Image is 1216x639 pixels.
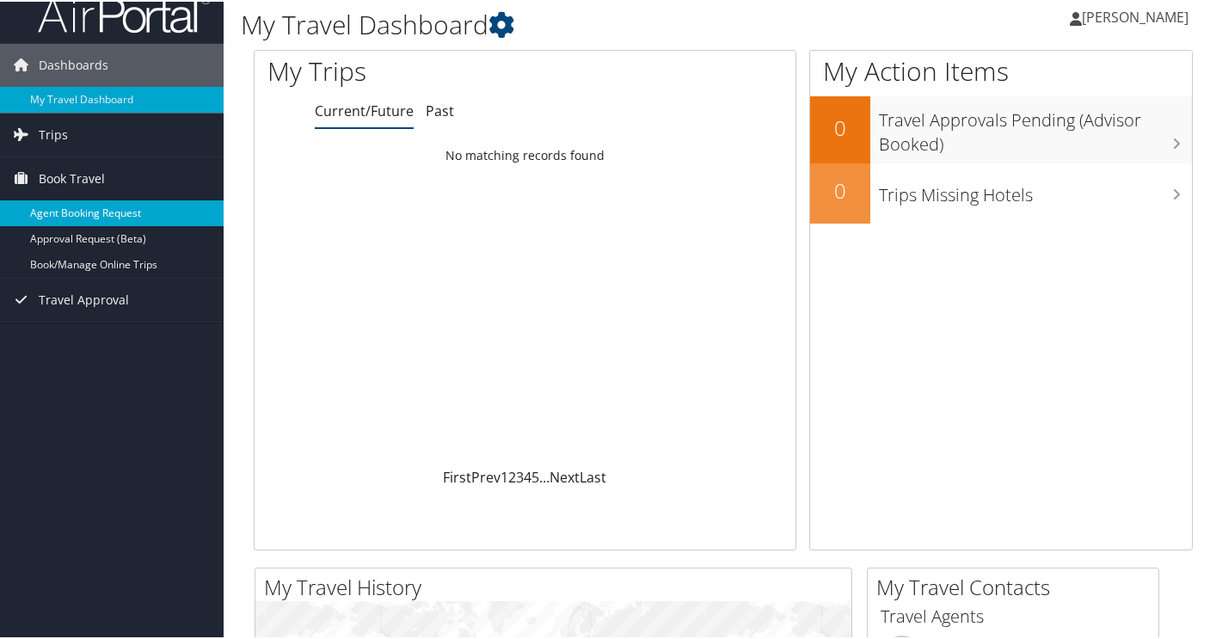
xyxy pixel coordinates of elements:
h1: My Action Items [810,52,1192,88]
h2: 0 [810,112,870,141]
h2: My Travel History [264,571,851,600]
h1: My Travel Dashboard [241,5,884,41]
td: No matching records found [255,138,795,169]
h1: My Trips [267,52,557,88]
a: Next [550,466,580,485]
span: … [539,466,550,485]
a: Prev [471,466,501,485]
a: 0Trips Missing Hotels [810,162,1192,222]
a: Current/Future [315,100,414,119]
h3: Travel Agents [881,603,1145,627]
a: 5 [531,466,539,485]
a: 3 [516,466,524,485]
h3: Trips Missing Hotels [879,173,1192,206]
a: 2 [508,466,516,485]
h2: My Travel Contacts [876,571,1158,600]
a: First [443,466,471,485]
h3: Travel Approvals Pending (Advisor Booked) [879,98,1192,155]
a: 1 [501,466,508,485]
h2: 0 [810,175,870,204]
span: Trips [39,112,68,155]
span: Book Travel [39,156,105,199]
span: [PERSON_NAME] [1082,6,1188,25]
a: 4 [524,466,531,485]
span: Dashboards [39,42,108,85]
a: Past [426,100,454,119]
a: Last [580,466,606,485]
span: Travel Approval [39,277,129,320]
a: 0Travel Approvals Pending (Advisor Booked) [810,95,1192,161]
